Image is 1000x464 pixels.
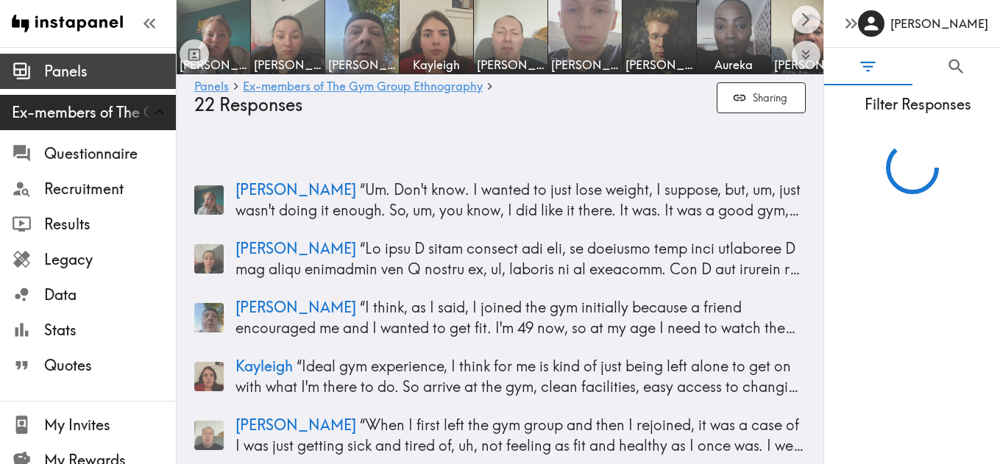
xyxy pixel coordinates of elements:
span: [PERSON_NAME] [625,57,693,73]
span: Aureka [700,57,767,73]
span: Panels [44,61,176,82]
img: Panelist thumbnail [194,303,224,332]
span: [PERSON_NAME] [328,57,396,73]
span: Quotes [44,355,176,376]
img: Panelist thumbnail [194,421,224,450]
span: Kayleigh [403,57,470,73]
button: Expand to show all items [792,40,820,69]
h6: [PERSON_NAME] [890,15,988,32]
button: Sharing [717,82,806,114]
img: Panelist thumbnail [194,244,224,274]
span: Search [946,57,966,76]
span: [PERSON_NAME] [477,57,545,73]
button: Scroll right [792,5,820,34]
p: “ When I first left the gym group and then I rejoined, it was a case of I was just getting sick a... [235,415,806,456]
span: Questionnaire [44,143,176,164]
img: Panelist thumbnail [194,362,224,391]
button: Toggle between responses and questions [180,40,209,69]
span: Kayleigh [235,357,293,375]
a: Panelist thumbnail[PERSON_NAME] “I think, as I said, I joined the gym initially because a friend ... [194,291,806,344]
span: [PERSON_NAME] [551,57,619,73]
span: [PERSON_NAME] [235,298,356,316]
span: Stats [44,320,176,340]
span: Ex-members of The Gym Group Ethnography [12,102,176,123]
p: “ Um. Don't know. I wanted to just lose weight, I suppose, but, um, just wasn't doing it enough. ... [235,179,806,221]
p: “ I think, as I said, I joined the gym initially because a friend encouraged me and I wanted to g... [235,297,806,338]
span: [PERSON_NAME] [235,180,356,199]
a: Panelist thumbnail[PERSON_NAME] “Lo ipsu D sitam consect adi eli, se doeiusmo temp inci utlaboree... [194,232,806,285]
span: Data [44,285,176,305]
span: [PERSON_NAME] [180,57,247,73]
span: Recruitment [44,179,176,199]
img: Panelist thumbnail [194,185,224,215]
a: Panels [194,80,229,94]
span: Results [44,214,176,235]
a: Panelist thumbnail[PERSON_NAME] “When I first left the gym group and then I rejoined, it was a ca... [194,409,806,462]
span: [PERSON_NAME] [235,415,356,434]
span: [PERSON_NAME] [254,57,322,73]
span: [PERSON_NAME] [774,57,842,73]
span: 22 Responses [194,94,302,115]
span: Legacy [44,249,176,270]
a: Panelist thumbnail[PERSON_NAME] “Um. Don't know. I wanted to just lose weight, I suppose, but, um... [194,174,806,226]
span: [PERSON_NAME] [235,239,356,257]
button: Filter Responses [824,48,912,85]
span: My Invites [44,415,176,435]
p: “ Lo ipsu D sitam consect adi eli, se doeiusmo temp inci utlaboree D mag aliqu enimadmin ven Q no... [235,238,806,279]
a: Panelist thumbnailKayleigh “Ideal gym experience, I think for me is kind of just being left alone... [194,350,806,403]
span: Filter Responses [836,94,1000,115]
p: “ Ideal gym experience, I think for me is kind of just being left alone to get on with what I'm t... [235,356,806,397]
a: Ex-members of The Gym Group Ethnography [243,80,483,94]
